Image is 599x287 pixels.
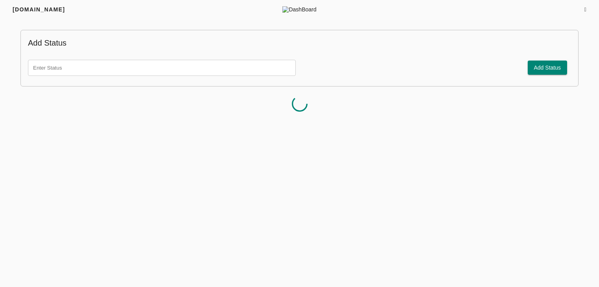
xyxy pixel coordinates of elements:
[279,6,319,13] span: DashBoard
[282,6,289,13] img: dashboard.png
[13,6,65,13] span: [DOMAIN_NAME]
[528,61,567,75] button: Add Status
[28,37,571,49] p: Add Status
[28,60,296,76] input: Enter Status
[534,63,561,73] span: Add Status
